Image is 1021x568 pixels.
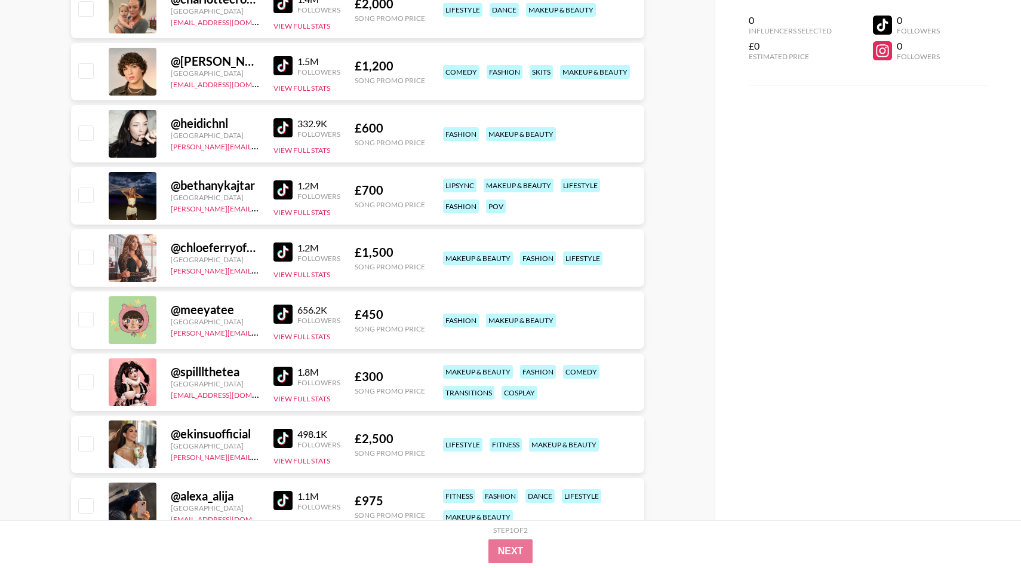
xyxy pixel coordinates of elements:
[297,304,340,316] div: 656.2K
[355,121,425,136] div: £ 600
[749,52,832,61] div: Estimated Price
[563,365,599,379] div: comedy
[355,307,425,322] div: £ 450
[171,450,347,462] a: [PERSON_NAME][EMAIL_ADDRESS][DOMAIN_NAME]
[897,26,940,35] div: Followers
[488,539,533,563] button: Next
[273,56,293,75] img: TikTok
[443,510,513,524] div: makeup & beauty
[443,127,479,141] div: fashion
[355,324,425,333] div: Song Promo Price
[355,262,425,271] div: Song Promo Price
[355,59,425,73] div: £ 1,200
[530,65,553,79] div: skits
[297,490,340,502] div: 1.1M
[486,314,556,327] div: makeup & beauty
[749,40,832,52] div: £0
[355,245,425,260] div: £ 1,500
[171,54,259,69] div: @ [PERSON_NAME].matosg
[297,440,340,449] div: Followers
[273,146,330,155] button: View Full Stats
[749,26,832,35] div: Influencers Selected
[273,22,330,30] button: View Full Stats
[171,78,291,89] a: [EMAIL_ADDRESS][DOMAIN_NAME]
[493,526,528,535] div: Step 1 of 2
[749,14,832,26] div: 0
[171,240,259,255] div: @ chloeferryofficial
[561,179,600,192] div: lifestyle
[355,183,425,198] div: £ 700
[520,251,556,265] div: fashion
[355,200,425,209] div: Song Promo Price
[484,179,553,192] div: makeup & beauty
[171,16,291,27] a: [EMAIL_ADDRESS][DOMAIN_NAME]
[443,365,513,379] div: makeup & beauty
[355,511,425,520] div: Song Promo Price
[897,14,940,26] div: 0
[487,65,522,79] div: fashion
[562,489,601,503] div: lifestyle
[490,438,522,452] div: fitness
[273,118,293,137] img: TikTok
[297,378,340,387] div: Followers
[297,502,340,511] div: Followers
[355,431,425,446] div: £ 2,500
[526,3,596,17] div: makeup & beauty
[529,438,599,452] div: makeup & beauty
[490,3,519,17] div: dance
[171,503,259,512] div: [GEOGRAPHIC_DATA]
[486,199,506,213] div: pov
[273,242,293,262] img: TikTok
[273,305,293,324] img: TikTok
[443,3,482,17] div: lifestyle
[560,65,630,79] div: makeup & beauty
[297,428,340,440] div: 498.1K
[297,366,340,378] div: 1.8M
[273,367,293,386] img: TikTok
[525,489,555,503] div: dance
[355,14,425,23] div: Song Promo Price
[297,316,340,325] div: Followers
[171,489,259,503] div: @ alexa_alija
[273,332,330,341] button: View Full Stats
[355,369,425,384] div: £ 300
[443,199,479,213] div: fashion
[273,429,293,448] img: TikTok
[273,180,293,199] img: TikTok
[443,314,479,327] div: fashion
[897,40,940,52] div: 0
[443,386,494,400] div: transitions
[443,65,479,79] div: comedy
[355,449,425,458] div: Song Promo Price
[273,394,330,403] button: View Full Stats
[171,202,347,213] a: [PERSON_NAME][EMAIL_ADDRESS][DOMAIN_NAME]
[273,208,330,217] button: View Full Stats
[563,251,602,265] div: lifestyle
[171,193,259,202] div: [GEOGRAPHIC_DATA]
[273,491,293,510] img: TikTok
[171,264,347,275] a: [PERSON_NAME][EMAIL_ADDRESS][DOMAIN_NAME]
[355,138,425,147] div: Song Promo Price
[171,364,259,379] div: @ spilllthetea
[355,493,425,508] div: £ 975
[897,52,940,61] div: Followers
[502,386,537,400] div: cosplay
[273,84,330,93] button: View Full Stats
[171,116,259,131] div: @ heidichnl
[171,131,259,140] div: [GEOGRAPHIC_DATA]
[486,127,556,141] div: makeup & beauty
[297,5,340,14] div: Followers
[171,178,259,193] div: @ bethanykajtar
[297,180,340,192] div: 1.2M
[961,508,1007,554] iframe: Drift Widget Chat Controller
[273,456,330,465] button: View Full Stats
[171,388,291,400] a: [EMAIL_ADDRESS][DOMAIN_NAME]
[443,251,513,265] div: makeup & beauty
[171,69,259,78] div: [GEOGRAPHIC_DATA]
[520,365,556,379] div: fashion
[273,270,330,279] button: View Full Stats
[171,317,259,326] div: [GEOGRAPHIC_DATA]
[171,302,259,317] div: @ meeyatee
[171,326,347,337] a: [PERSON_NAME][EMAIL_ADDRESS][DOMAIN_NAME]
[443,179,476,192] div: lipsync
